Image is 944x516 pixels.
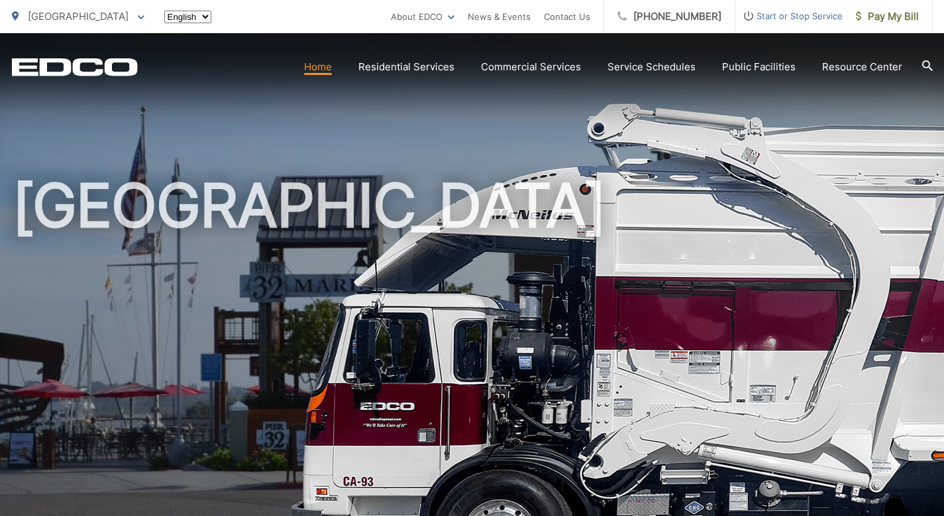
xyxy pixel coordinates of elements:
[304,59,332,75] a: Home
[822,59,902,75] a: Resource Center
[164,11,211,23] select: Select a language
[391,9,454,25] a: About EDCO
[28,10,129,23] span: [GEOGRAPHIC_DATA]
[12,58,138,76] a: EDCD logo. Return to the homepage.
[481,59,581,75] a: Commercial Services
[544,9,590,25] a: Contact Us
[358,59,454,75] a: Residential Services
[607,59,696,75] a: Service Schedules
[856,9,919,25] span: Pay My Bill
[468,9,531,25] a: News & Events
[722,59,796,75] a: Public Facilities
